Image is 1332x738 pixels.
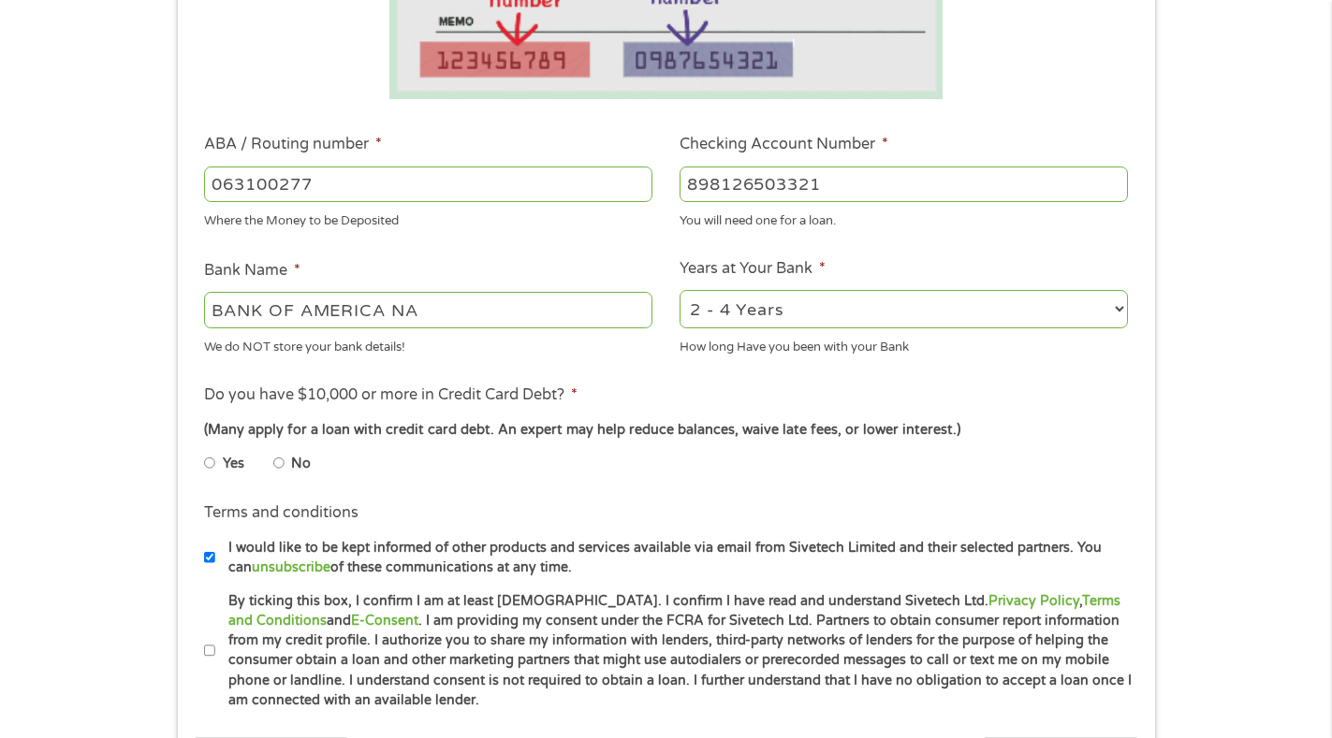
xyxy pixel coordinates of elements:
label: Checking Account Number [680,135,888,154]
div: (Many apply for a loan with credit card debt. An expert may help reduce balances, waive late fees... [204,420,1127,441]
input: 345634636 [680,166,1128,202]
a: E-Consent [351,613,418,629]
label: Terms and conditions [204,503,359,523]
a: Terms and Conditions [228,593,1120,629]
label: Do you have $10,000 or more in Credit Card Debt? [204,385,578,405]
div: We do NOT store your bank details! [204,331,652,356]
label: ABA / Routing number [204,135,382,154]
label: I would like to be kept informed of other products and services available via email from Sivetech... [215,538,1134,578]
a: unsubscribe [252,559,330,575]
div: How long Have you been with your Bank [680,331,1128,356]
label: No [291,454,311,474]
label: Yes [223,454,244,474]
input: 263177916 [204,166,652,202]
label: Years at Your Bank [680,259,826,279]
div: You will need one for a loan. [680,206,1128,231]
div: Where the Money to be Deposited [204,206,652,231]
a: Privacy Policy [988,593,1079,609]
label: Bank Name [204,261,300,281]
label: By ticking this box, I confirm I am at least [DEMOGRAPHIC_DATA]. I confirm I have read and unders... [215,591,1134,711]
